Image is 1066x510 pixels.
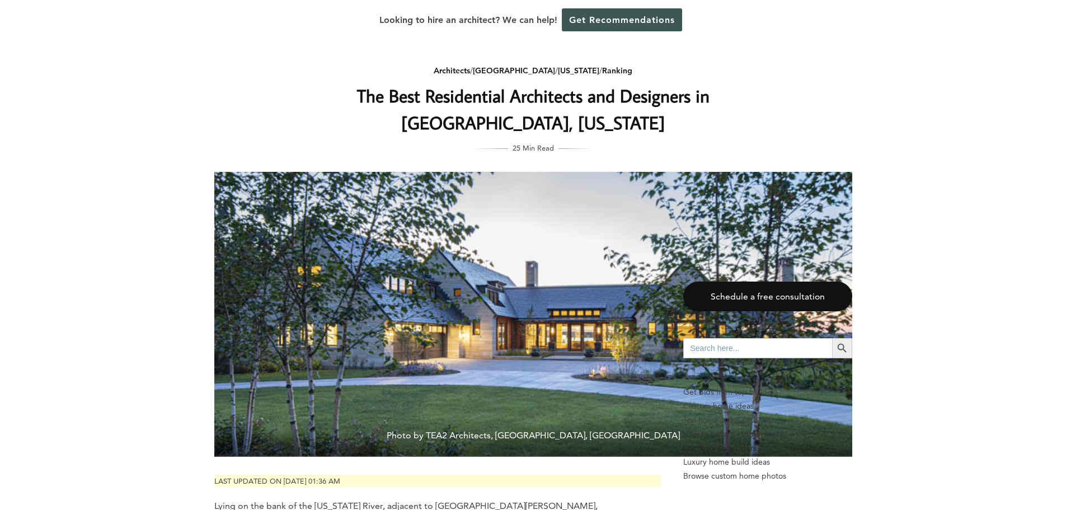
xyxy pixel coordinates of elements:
div: / / / [310,64,757,78]
a: Luxury home build ideas [683,455,852,469]
span: Photo by TEA2 Architects, [GEOGRAPHIC_DATA], [GEOGRAPHIC_DATA] [214,419,852,457]
a: Ranking [602,65,632,76]
h1: The Best Residential Architects and Designers in [GEOGRAPHIC_DATA], [US_STATE] [310,82,757,136]
a: Get Recommendations [562,8,682,31]
a: Browse custom home photos [683,469,852,483]
a: [US_STATE] [558,65,599,76]
span: 25 Min Read [513,142,554,154]
a: Architects [434,65,470,76]
p: Last updated on [DATE] 01:36 am [214,475,661,488]
a: [GEOGRAPHIC_DATA] [473,65,555,76]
